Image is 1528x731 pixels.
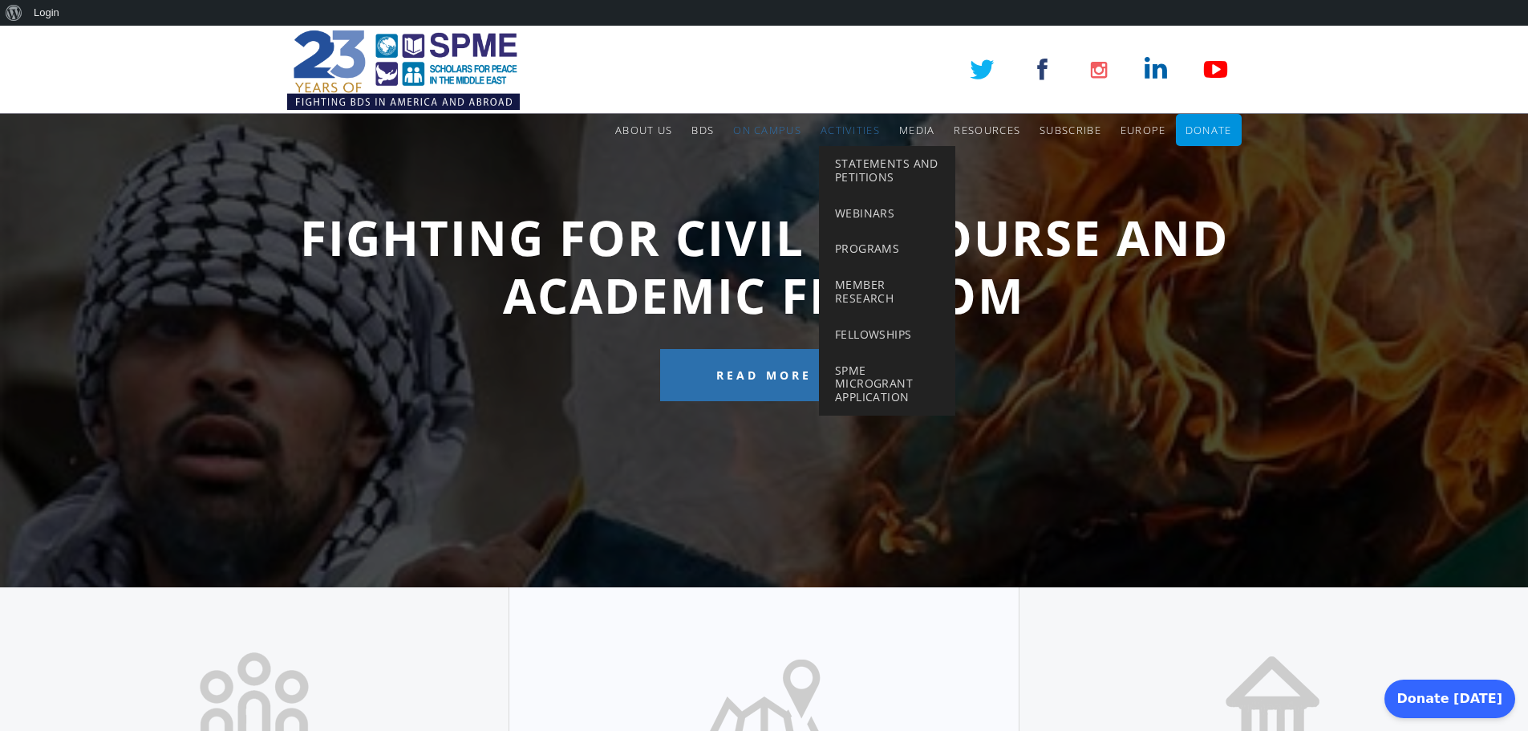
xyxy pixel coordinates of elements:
span: Read More [716,368,813,383]
a: SPME Microgrant Application [819,353,955,416]
a: Media [899,114,935,146]
a: BDS [691,114,714,146]
a: Statements and Petitions [819,146,955,196]
span: About Us [615,123,672,137]
span: On Campus [733,123,801,137]
span: BDS [691,123,714,137]
span: Member Research [835,277,894,306]
a: Activities [821,114,880,146]
a: Webinars [819,196,955,232]
span: Fighting for Civil Discourse and Academic Freedom [300,205,1229,328]
span: Europe [1121,123,1166,137]
span: Subscribe [1040,123,1101,137]
a: Resources [954,114,1020,146]
a: Europe [1121,114,1166,146]
span: Media [899,123,935,137]
span: Donate [1186,123,1232,137]
a: Programs [819,231,955,267]
a: On Campus [733,114,801,146]
a: About Us [615,114,672,146]
img: SPME [287,26,520,114]
span: Webinars [835,205,894,221]
span: Activities [821,123,880,137]
a: Read More [660,349,869,400]
a: Donate [1186,114,1232,146]
span: Fellowships [835,327,912,342]
a: Subscribe [1040,114,1101,146]
span: SPME Microgrant Application [835,363,913,405]
span: Resources [954,123,1020,137]
span: Statements and Petitions [835,156,938,185]
a: Member Research [819,267,955,317]
span: Programs [835,241,899,256]
a: Fellowships [819,317,955,353]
